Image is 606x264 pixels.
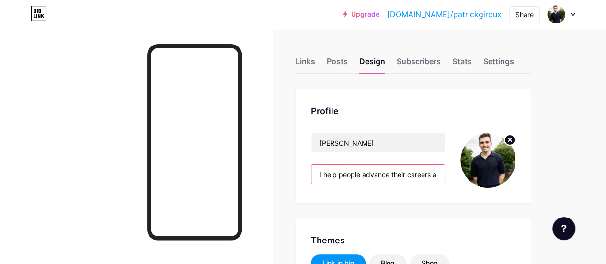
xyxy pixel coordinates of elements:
a: Upgrade [343,11,379,18]
img: patrickgiroux [547,5,565,23]
div: Links [296,56,315,73]
div: Themes [311,234,515,247]
div: Stats [452,56,471,73]
input: Bio [311,165,445,184]
img: patrickgiroux [460,133,515,188]
div: Settings [483,56,514,73]
a: [DOMAIN_NAME]/patrickgiroux [387,9,502,20]
div: Profile [311,104,515,117]
div: Posts [327,56,348,73]
div: Share [515,10,534,20]
div: Subscribers [397,56,441,73]
input: Name [311,133,445,152]
div: Design [359,56,385,73]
